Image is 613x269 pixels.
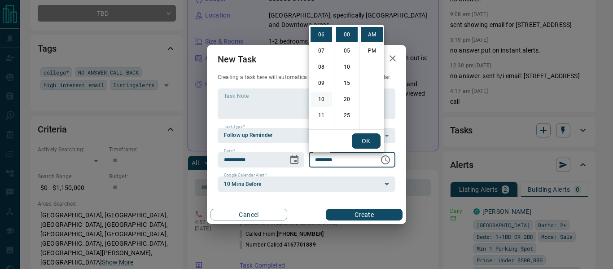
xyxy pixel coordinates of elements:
li: 9 hours [311,75,332,91]
label: Time [315,148,327,154]
li: 7 hours [311,43,332,58]
ul: Select minutes [334,25,359,129]
button: Cancel [210,209,287,220]
ul: Select hours [309,25,334,129]
li: PM [361,43,383,58]
div: Follow up Reminder [218,128,395,143]
label: Date [224,148,235,154]
li: 6 hours [311,27,332,42]
li: 20 minutes [336,92,358,107]
ul: Select meridiem [359,25,384,129]
button: Create [326,209,403,220]
label: Google Calendar Alert [224,172,267,178]
li: AM [361,27,383,42]
button: Choose time, selected time is 6:00 AM [377,151,394,169]
li: 8 hours [311,59,332,75]
li: 10 minutes [336,59,358,75]
li: 5 minutes [336,43,358,58]
label: Task Type [224,124,245,130]
button: Choose date, selected date is Aug 13, 2025 [285,151,303,169]
li: 10 hours [311,92,332,107]
li: 30 minutes [336,124,358,139]
li: 15 minutes [336,75,358,91]
li: 25 minutes [336,108,358,123]
p: Creating a task here will automatically add it to your Google Calendar. [218,74,395,81]
button: OK [352,133,381,149]
h2: New Task [207,45,267,74]
li: 11 hours [311,108,332,123]
li: 0 minutes [336,27,358,42]
div: 10 Mins Before [218,176,395,192]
